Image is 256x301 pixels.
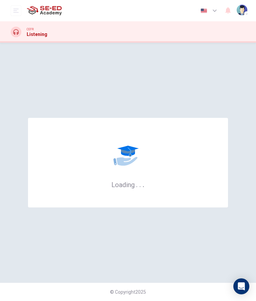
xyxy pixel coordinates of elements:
span: CEFR [27,27,34,32]
h6: Loading [111,180,145,189]
div: Open Intercom Messenger [233,278,249,294]
img: en [200,8,208,13]
img: Profile picture [237,5,247,15]
span: © Copyright 2025 [110,289,146,295]
h1: Listening [27,32,47,37]
h6: . [142,178,145,189]
h6: . [139,178,141,189]
button: open mobile menu [11,5,21,16]
img: SE-ED Academy logo [27,4,62,17]
h6: . [136,178,138,189]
